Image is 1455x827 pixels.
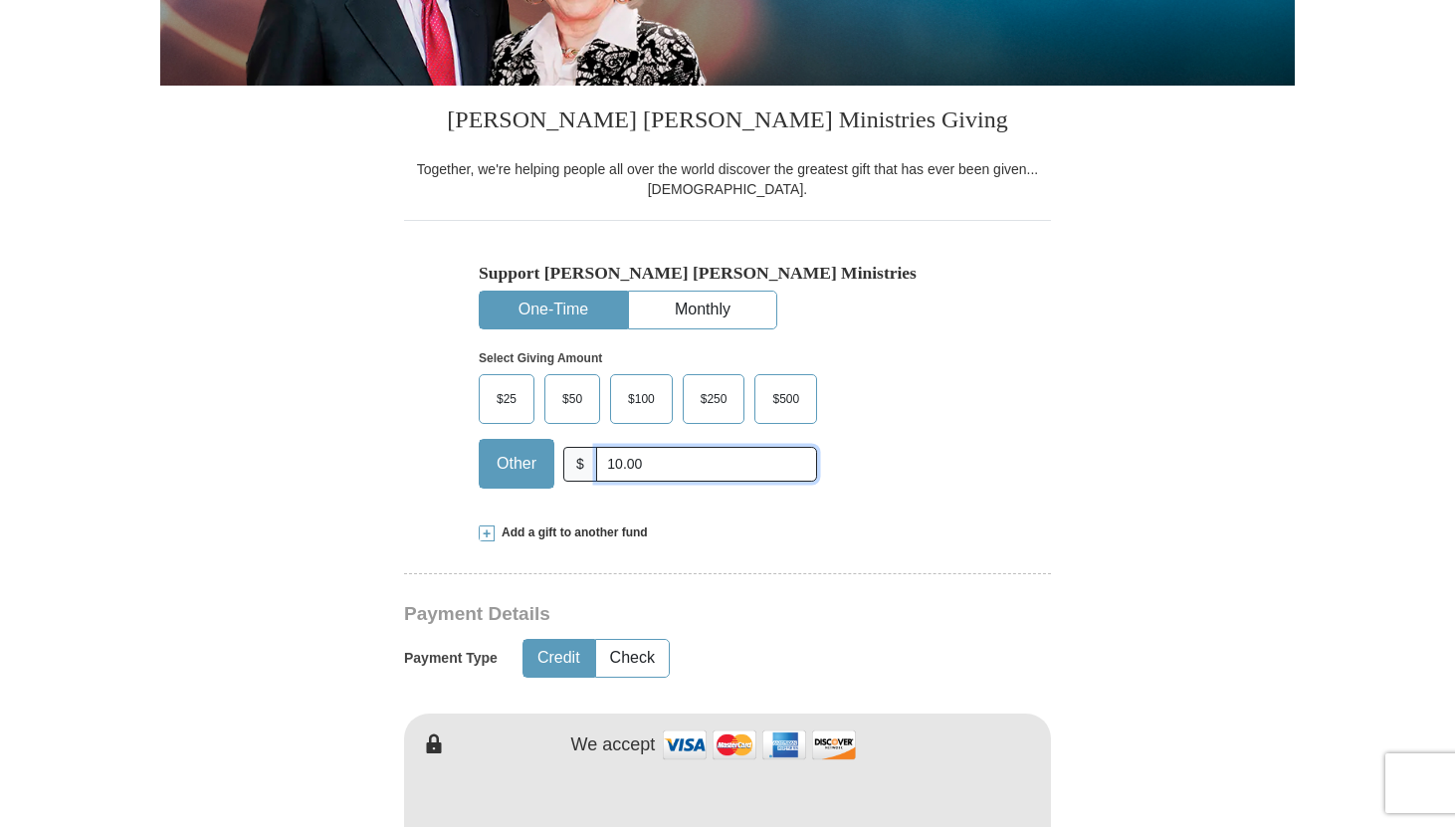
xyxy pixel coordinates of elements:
[404,159,1051,199] div: Together, we're helping people all over the world discover the greatest gift that has ever been g...
[404,603,912,626] h3: Payment Details
[487,449,546,479] span: Other
[495,524,648,541] span: Add a gift to another fund
[563,447,597,482] span: $
[552,384,592,414] span: $50
[691,384,737,414] span: $250
[479,351,602,365] strong: Select Giving Amount
[404,650,498,667] h5: Payment Type
[762,384,809,414] span: $500
[629,292,776,328] button: Monthly
[479,263,976,284] h5: Support [PERSON_NAME] [PERSON_NAME] Ministries
[487,384,526,414] span: $25
[571,734,656,756] h4: We accept
[660,724,859,766] img: credit cards accepted
[618,384,665,414] span: $100
[596,640,669,677] button: Check
[480,292,627,328] button: One-Time
[596,447,817,482] input: Other Amount
[404,86,1051,159] h3: [PERSON_NAME] [PERSON_NAME] Ministries Giving
[523,640,594,677] button: Credit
